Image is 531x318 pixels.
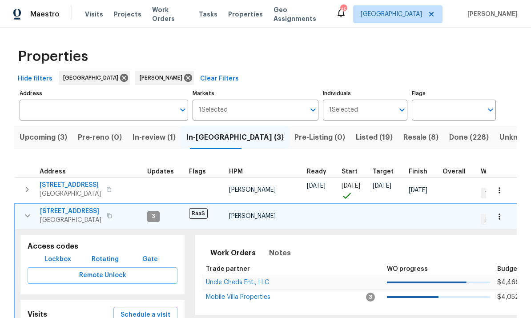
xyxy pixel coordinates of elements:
[356,131,393,144] span: Listed (19)
[197,71,242,87] button: Clear Filters
[18,73,52,85] span: Hide filters
[294,131,345,144] span: Pre-Listing (0)
[329,106,358,114] span: 1 Selected
[88,251,122,268] button: Rotating
[133,131,176,144] span: In-review (1)
[35,270,170,281] span: Remote Unlock
[387,266,428,272] span: WO progress
[342,169,358,175] span: Start
[139,254,161,265] span: Gate
[366,293,375,302] span: 3
[186,131,284,144] span: In-[GEOGRAPHIC_DATA] (3)
[40,181,101,189] span: [STREET_ADDRESS]
[497,266,520,272] span: Budget
[229,169,243,175] span: HPM
[482,216,503,223] span: 2 WIP
[114,10,141,19] span: Projects
[482,189,502,197] span: 1 WIP
[206,279,269,286] span: Uncle Cheds Ent., LLC
[342,183,360,189] span: [DATE]
[307,183,326,189] span: [DATE]
[28,267,177,284] button: Remote Unlock
[177,104,189,116] button: Open
[361,10,422,19] span: [GEOGRAPHIC_DATA]
[307,169,334,175] div: Earliest renovation start date (first business day after COE or Checkout)
[409,169,427,175] span: Finish
[229,213,276,219] span: [PERSON_NAME]
[409,187,427,193] span: [DATE]
[497,279,529,286] span: $4,466.00
[229,187,276,193] span: [PERSON_NAME]
[481,169,530,175] span: WO Completion
[40,189,101,198] span: [GEOGRAPHIC_DATA]
[497,294,529,300] span: $4,052.40
[41,251,75,268] button: Lockbox
[464,10,518,19] span: [PERSON_NAME]
[20,131,67,144] span: Upcoming (3)
[307,169,326,175] span: Ready
[449,131,489,144] span: Done (228)
[92,254,119,265] span: Rotating
[40,169,66,175] span: Address
[338,177,369,203] td: Project started on time
[136,251,164,268] button: Gate
[44,254,71,265] span: Lockbox
[40,216,101,225] span: [GEOGRAPHIC_DATA]
[14,71,56,87] button: Hide filters
[148,213,159,220] span: 3
[228,10,263,19] span: Properties
[210,247,256,259] span: Work Orders
[63,73,122,82] span: [GEOGRAPHIC_DATA]
[396,104,408,116] button: Open
[373,169,402,175] div: Target renovation project end date
[206,280,269,285] a: Uncle Cheds Ent., LLC
[484,104,497,116] button: Open
[199,106,228,114] span: 1 Selected
[200,73,239,85] span: Clear Filters
[409,169,435,175] div: Projected renovation finish date
[340,5,346,14] div: 45
[40,207,101,216] span: [STREET_ADDRESS]
[403,131,438,144] span: Resale (8)
[442,169,466,175] span: Overall
[20,91,188,96] label: Address
[78,131,122,144] span: Pre-reno (0)
[442,169,474,175] div: Days past target finish date
[373,169,394,175] span: Target
[135,71,194,85] div: [PERSON_NAME]
[30,10,60,19] span: Maestro
[189,169,206,175] span: Flags
[307,104,319,116] button: Open
[206,294,270,300] a: Mobile Villa Properties
[323,91,407,96] label: Individuals
[85,10,103,19] span: Visits
[59,71,130,85] div: [GEOGRAPHIC_DATA]
[269,247,291,259] span: Notes
[193,91,319,96] label: Markets
[140,73,186,82] span: [PERSON_NAME]
[189,208,208,219] span: RaaS
[412,91,496,96] label: Flags
[18,52,88,61] span: Properties
[28,242,177,251] h5: Access codes
[199,11,217,17] span: Tasks
[274,5,325,23] span: Geo Assignments
[147,169,174,175] span: Updates
[206,266,250,272] span: Trade partner
[152,5,188,23] span: Work Orders
[342,169,366,175] div: Actual renovation start date
[373,183,391,189] span: [DATE]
